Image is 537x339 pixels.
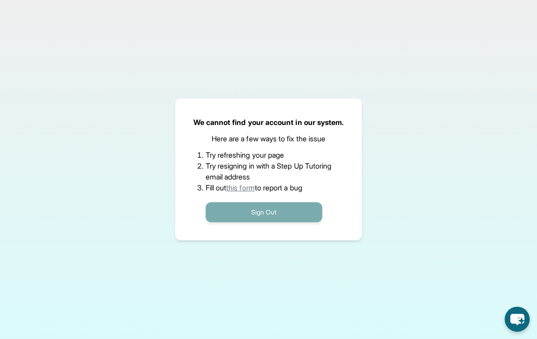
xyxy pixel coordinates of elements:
button: Sign Out [206,202,322,222]
li: Try refreshing your page [206,150,332,160]
p: Here are a few ways to fix the issue [212,133,326,144]
li: Fill out to report a bug [206,182,332,193]
li: Try resigning in with a Step Up Tutoring email address [206,160,332,182]
button: chat-button [505,307,530,332]
a: Sign Out [206,207,322,216]
a: this form [226,183,255,192]
p: We cannot find your account in our system. [193,117,344,128]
